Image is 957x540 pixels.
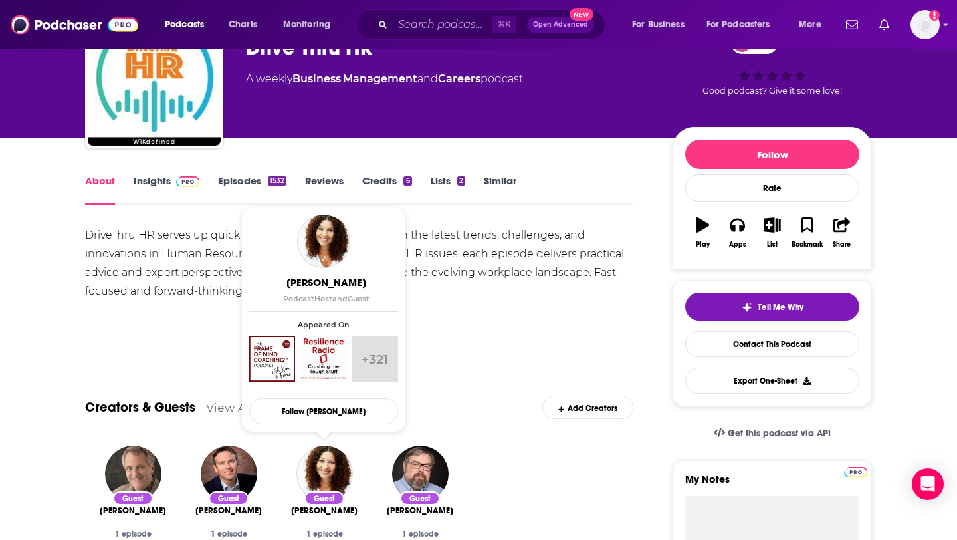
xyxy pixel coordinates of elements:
a: Reviews [305,174,344,205]
a: Dave Ulrich [100,505,166,516]
span: Monitoring [283,15,330,34]
div: 1532 [268,176,286,186]
a: About [85,174,115,205]
span: Podcast Host Guest [283,294,370,303]
div: 56Good podcast? Give it some love! [673,22,872,104]
img: Podchaser Pro [844,467,867,477]
span: , [341,72,343,85]
span: Logged in as elliesachs09 [910,10,940,39]
a: Business [292,72,341,85]
a: Credits6 [362,174,411,205]
a: Contact This Podcast [685,331,859,357]
img: User Profile [910,10,940,39]
img: Resilience Radio [300,336,346,382]
div: Guest [209,491,249,505]
button: Export One-Sheet [685,368,859,394]
span: Podcasts [165,15,204,34]
a: Episodes1532 [218,174,286,205]
span: New [570,8,593,21]
button: open menu [274,14,348,35]
button: Follow [PERSON_NAME] [249,398,398,424]
button: Bookmark [790,209,824,257]
span: and [417,72,438,85]
a: +321 [352,336,397,382]
button: Show profile menu [910,10,940,39]
a: Get this podcast via API [703,417,841,450]
button: List [755,209,790,257]
img: Drive Thru HR [88,13,221,146]
span: [PERSON_NAME] [195,505,262,516]
a: Charts [220,14,265,35]
div: A weekly podcast [246,71,523,87]
span: Open Advanced [533,21,588,28]
img: Jon Thurmond [392,446,449,502]
span: and [332,294,348,303]
img: Podchaser - Follow, Share and Rate Podcasts [11,12,138,37]
a: View All [206,400,253,414]
span: Appeared On [249,320,398,329]
img: Kim Ades [296,446,353,502]
span: [PERSON_NAME] [387,505,453,516]
a: [PERSON_NAME]PodcastHostandGuest [252,276,401,303]
button: Apps [720,209,754,257]
a: InsightsPodchaser Pro [134,174,199,205]
button: open menu [790,14,838,35]
div: Add Creators [542,396,633,419]
a: Show notifications dropdown [874,13,895,36]
div: DriveThru HR serves up quick and insightful conversations on the latest trends, challenges, and i... [85,226,633,301]
a: Management [343,72,417,85]
span: [PERSON_NAME] [252,276,401,289]
a: Adrian Gostick [201,446,257,502]
button: Share [825,209,859,257]
a: Jon Thurmond [387,505,453,516]
span: [PERSON_NAME] [100,505,166,516]
div: 1 episode [96,529,170,539]
label: My Notes [685,473,859,496]
input: Search podcasts, credits, & more... [393,14,492,35]
button: Follow [685,140,859,169]
a: Lists2 [431,174,465,205]
a: Adrian Gostick [195,505,262,516]
a: Creators & Guests [85,399,195,416]
span: ⌘ K [492,16,516,33]
img: Dave Ulrich [105,446,161,502]
div: Share [833,241,851,249]
button: Play [685,209,720,257]
div: Search podcasts, credits, & more... [369,9,618,40]
span: Tell Me Why [758,302,803,313]
span: Get this podcast via API [728,428,831,439]
svg: Add a profile image [929,10,940,21]
img: tell me why sparkle [742,302,752,313]
div: 1 episode [383,529,457,539]
a: Careers [438,72,480,85]
span: For Podcasters [706,15,770,34]
a: Pro website [844,465,867,477]
button: tell me why sparkleTell Me Why [685,293,859,321]
div: Play [696,241,710,249]
span: Charts [229,15,257,34]
a: Show notifications dropdown [841,13,863,36]
div: Open Intercom Messenger [912,468,944,500]
div: Rate [685,174,859,202]
span: More [799,15,821,34]
button: open menu [698,14,790,35]
div: 1 episode [287,529,362,539]
div: 1 episode [191,529,266,539]
div: Apps [729,241,746,249]
button: open menu [623,14,701,35]
img: The Frame of Mind Coaching™ Podcast [249,336,295,382]
a: Kim Ades [291,505,358,516]
span: For Business [632,15,685,34]
span: Good podcast? Give it some love! [702,86,842,96]
div: Guest [113,491,153,505]
a: Similar [484,174,516,205]
img: Kim Ades [297,215,350,268]
button: open menu [156,14,221,35]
